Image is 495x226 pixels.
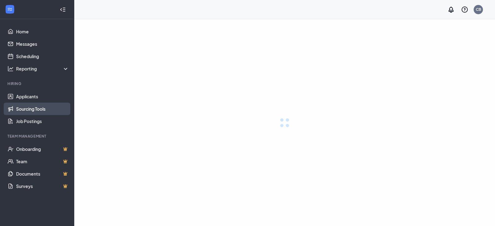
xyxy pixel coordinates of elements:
a: SurveysCrown [16,180,69,192]
a: Messages [16,38,69,50]
div: Hiring [7,81,68,86]
svg: Notifications [447,6,455,13]
a: DocumentsCrown [16,168,69,180]
svg: Collapse [60,6,66,13]
a: Scheduling [16,50,69,62]
svg: WorkstreamLogo [7,6,13,12]
svg: QuestionInfo [461,6,468,13]
a: Home [16,25,69,38]
a: TeamCrown [16,155,69,168]
div: Reporting [16,66,69,72]
a: Applicants [16,90,69,103]
svg: Analysis [7,66,14,72]
a: OnboardingCrown [16,143,69,155]
a: Job Postings [16,115,69,127]
a: Sourcing Tools [16,103,69,115]
div: CB [476,7,481,12]
div: Team Management [7,134,68,139]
